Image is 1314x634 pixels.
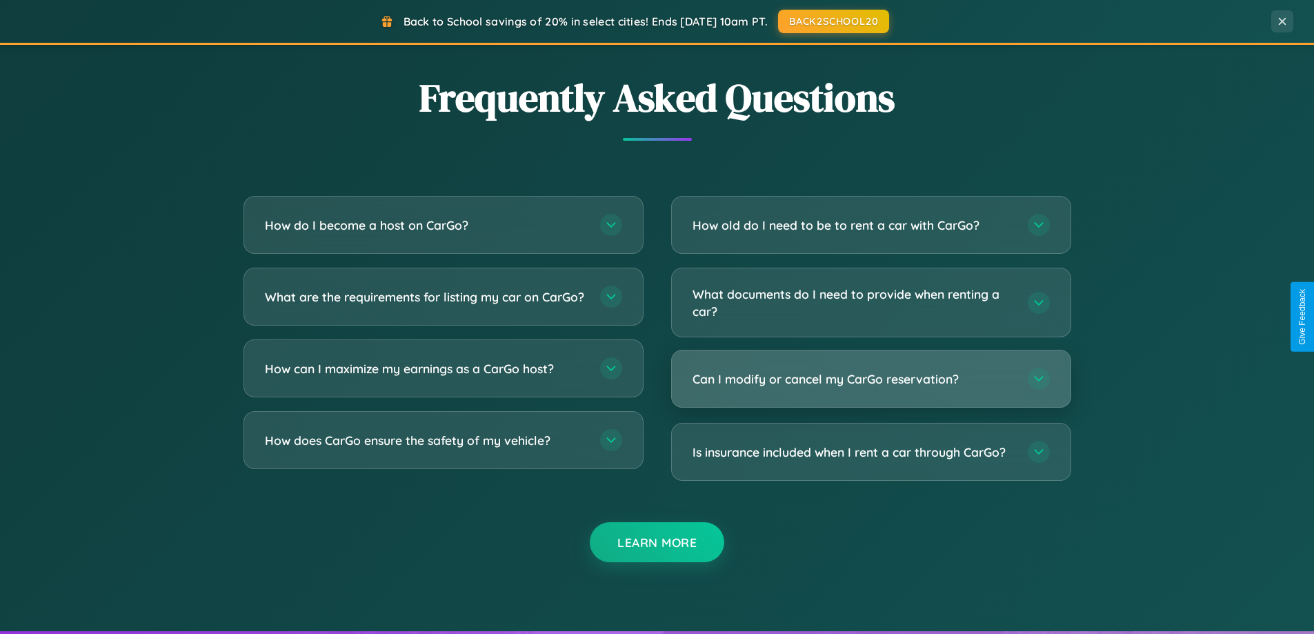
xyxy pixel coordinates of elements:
h3: How do I become a host on CarGo? [265,217,586,234]
button: BACK2SCHOOL20 [778,10,889,33]
h3: How does CarGo ensure the safety of my vehicle? [265,432,586,449]
h2: Frequently Asked Questions [243,71,1071,124]
h3: How can I maximize my earnings as a CarGo host? [265,360,586,377]
h3: Is insurance included when I rent a car through CarGo? [693,444,1014,461]
span: Back to School savings of 20% in select cities! Ends [DATE] 10am PT. [404,14,768,28]
h3: What are the requirements for listing my car on CarGo? [265,288,586,306]
button: Learn More [590,522,724,562]
h3: What documents do I need to provide when renting a car? [693,286,1014,319]
h3: How old do I need to be to rent a car with CarGo? [693,217,1014,234]
div: Give Feedback [1297,289,1307,345]
h3: Can I modify or cancel my CarGo reservation? [693,370,1014,388]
